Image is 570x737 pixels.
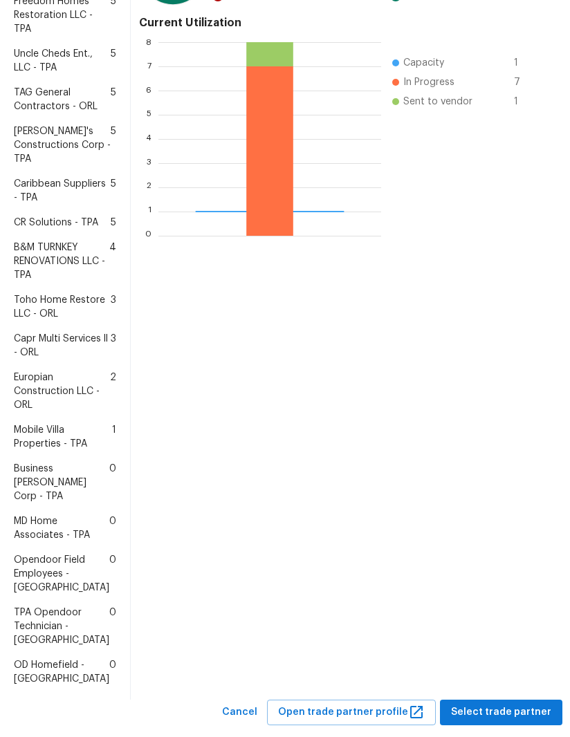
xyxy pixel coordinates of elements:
text: 8 [146,37,151,46]
span: In Progress [403,75,454,89]
h4: Current Utilization [139,16,554,30]
text: 0 [145,231,151,239]
span: MD Home Associates - TPA [14,514,109,542]
span: Caribbean Suppliers - TPA [14,177,111,205]
text: 4 [146,134,151,142]
span: 1 [112,423,116,451]
span: 1 [514,56,536,70]
span: 0 [109,462,116,503]
span: Cancel [222,704,257,721]
span: 5 [111,124,116,166]
span: B&M TURNKEY RENOVATIONS LLC - TPA [14,241,109,282]
button: Cancel [217,700,263,725]
span: Capacity [403,56,444,70]
span: 1 [514,95,536,109]
span: Sent to vendor [403,95,472,109]
span: 5 [111,177,116,205]
span: [PERSON_NAME]'s Constructions Corp - TPA [14,124,111,166]
span: Business [PERSON_NAME] Corp - TPA [14,462,109,503]
span: Open trade partner profile [278,704,425,721]
span: 0 [109,514,116,542]
span: 2 [110,371,116,412]
span: Capr Multi Services ll - ORL [14,332,111,360]
span: 5 [111,47,116,75]
span: Europian Construction LLC - ORL [14,371,110,412]
span: 3 [111,293,116,321]
span: Toho Home Restore LLC - ORL [14,293,111,321]
button: Select trade partner [440,700,562,725]
span: 5 [111,86,116,113]
span: 0 [109,658,116,686]
span: 3 [111,332,116,360]
span: OD Homefield - [GEOGRAPHIC_DATA] [14,658,109,686]
span: 0 [109,606,116,647]
span: 5 [111,216,116,230]
button: Open trade partner profile [267,700,436,725]
span: 0 [109,553,116,595]
text: 6 [146,86,151,94]
span: Select trade partner [451,704,551,721]
span: Uncle Cheds Ent., LLC - TPA [14,47,111,75]
span: Mobile Villa Properties - TPA [14,423,112,451]
span: 7 [514,75,536,89]
span: CR Solutions - TPA [14,216,98,230]
text: 2 [147,183,151,191]
span: TAG General Contractors - ORL [14,86,111,113]
span: Opendoor Field Employees - [GEOGRAPHIC_DATA] [14,553,109,595]
text: 5 [147,110,151,118]
text: 3 [147,158,151,167]
text: 7 [147,62,151,70]
span: 4 [109,241,116,282]
span: TPA Opendoor Technician - [GEOGRAPHIC_DATA] [14,606,109,647]
text: 1 [148,207,151,215]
